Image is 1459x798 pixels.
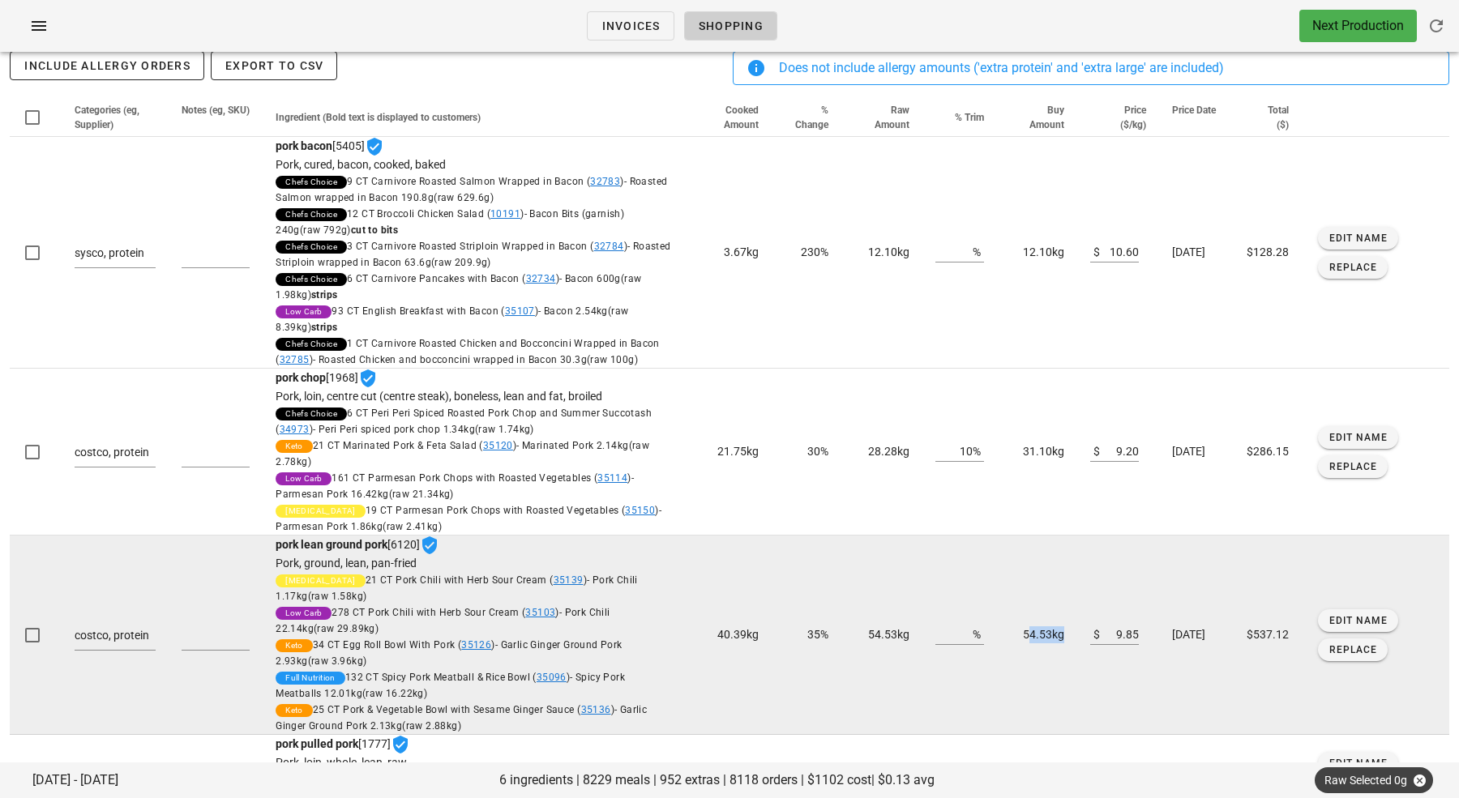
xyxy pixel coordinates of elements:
[276,408,652,435] span: 6 CT Peri Peri Spiced Roasted Pork Chop and Summer Succotash ( )
[1159,536,1230,735] td: [DATE]
[280,424,310,435] a: 34973
[875,105,909,130] span: Raw Amount
[383,521,442,532] span: (raw 2.41kg)
[483,440,513,451] a: 35120
[276,639,622,667] span: 34 CT Egg Roll Bowl With Pork ( )
[475,424,534,435] span: (raw 1.74kg)
[276,472,634,500] span: 161 CT Parmesan Pork Chops with Roasted Vegetables ( )
[590,176,620,187] a: 32783
[1159,369,1230,536] td: [DATE]
[554,574,584,586] a: 35139
[807,628,828,641] span: 35%
[285,208,337,221] span: Chefs Choice
[276,371,326,384] strong: pork chop
[1090,440,1100,461] div: $
[1318,426,1398,449] button: Edit Name
[402,720,461,732] span: (raw 2.88kg)
[285,639,303,652] span: Keto
[276,756,407,769] span: Pork, loin, whole, lean, raw
[276,371,670,535] span: [1968]
[973,241,984,262] div: %
[351,224,398,236] strong: cut to bits
[276,704,647,732] span: 25 CT Pork & Vegetable Bowl with Sesame Ginger Sauce ( )
[1329,432,1388,443] span: Edit Name
[490,208,520,220] a: 10191
[285,241,337,254] span: Chefs Choice
[285,607,322,620] span: Low Carb
[795,105,828,130] span: % Change
[724,245,759,258] span: 3.67kg
[276,390,602,403] span: Pork, loin, centre cut (centre steak), boneless, lean and fat, broiled
[276,737,358,750] strong: pork pulled pork
[1247,445,1289,458] span: $286.15
[537,672,567,683] a: 35096
[276,273,641,301] span: 6 CT Carnivore Pancakes with Bacon ( )
[841,536,922,735] td: 54.53kg
[276,557,417,570] span: Pork, ground, lean, pan-fried
[276,574,637,602] span: 21 CT Pork Chili with Herb Sour Cream ( )
[1268,105,1289,130] span: Total ($)
[684,11,777,41] a: Shopping
[779,58,1435,78] div: Does not include allergy amounts ('extra protein' and 'extra large' are included)
[1412,773,1427,787] button: Close
[276,176,667,203] span: 9 CT Carnivore Roasted Salmon Wrapped in Bacon ( )
[300,224,351,236] span: (raw 792g)
[285,472,322,485] span: Low Carb
[308,591,367,602] span: (raw 1.58kg)
[285,704,303,717] span: Keto
[587,354,638,365] span: (raw 100g)
[973,440,984,461] div: %
[308,655,367,667] span: (raw 3.96kg)
[285,176,337,189] span: Chefs Choice
[1318,638,1387,661] button: Replace
[587,11,674,41] a: Invoices
[801,245,828,258] span: 230%
[62,98,169,137] th: Categories (eg, Supplier): Not sorted. Activate to sort ascending.
[581,704,611,715] a: 35136
[1120,105,1146,130] span: Price ($/kg)
[1090,623,1100,644] div: $
[1230,98,1302,137] th: Total ($): Not sorted. Activate to sort ascending.
[922,98,997,137] th: % Trim: Not sorted. Activate to sort ascending.
[841,369,922,536] td: 28.28kg
[505,305,535,317] a: 35107
[10,51,204,80] button: include allergy orders
[1329,615,1388,626] span: Edit Name
[1029,105,1064,130] span: Buy Amount
[211,51,338,80] button: Export to CSV
[285,672,336,685] span: Full Nutrition
[1077,98,1159,137] th: Price ($/kg): Not sorted. Activate to sort ascending.
[717,445,759,458] span: 21.75kg
[276,607,610,634] span: 278 CT Pork Chili with Herb Sour Cream ( )
[24,59,190,72] span: include allergy orders
[1318,256,1387,279] button: Replace
[807,445,828,458] span: 30%
[997,369,1077,536] td: 31.10kg
[526,273,556,284] a: 32734
[285,305,322,318] span: Low Carb
[1312,16,1404,36] div: Next Production
[601,19,660,32] span: Invoices
[597,472,627,484] a: 35114
[1172,105,1216,116] span: Price Date
[285,273,337,286] span: Chefs Choice
[841,98,922,137] th: Raw Amount: Not sorted. Activate to sort ascending.
[973,623,984,644] div: %
[1318,609,1398,632] button: Edit Name
[276,139,670,368] span: [5405]
[955,112,984,123] span: % Trim
[276,241,670,268] span: 3 CT Carnivore Roasted Striploin Wrapped in Bacon ( )
[594,241,624,252] a: 32784
[182,105,250,116] span: Notes (eg, SKU)
[684,98,772,137] th: Cooked Amount: Not sorted. Activate to sort ascending.
[841,137,922,369] td: 12.10kg
[717,628,759,641] span: 40.39kg
[276,338,660,365] span: 1 CT Carnivore Roasted Chicken and Bocconcini Wrapped in Bacon ( )
[1318,455,1387,478] button: Replace
[1329,461,1378,472] span: Replace
[276,208,624,236] span: 12 CT Broccoli Chicken Salad ( )
[431,257,491,268] span: (raw 209.9g)
[314,623,379,634] span: (raw 29.89kg)
[871,770,935,790] span: | $0.13 avg
[525,607,555,618] a: 35103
